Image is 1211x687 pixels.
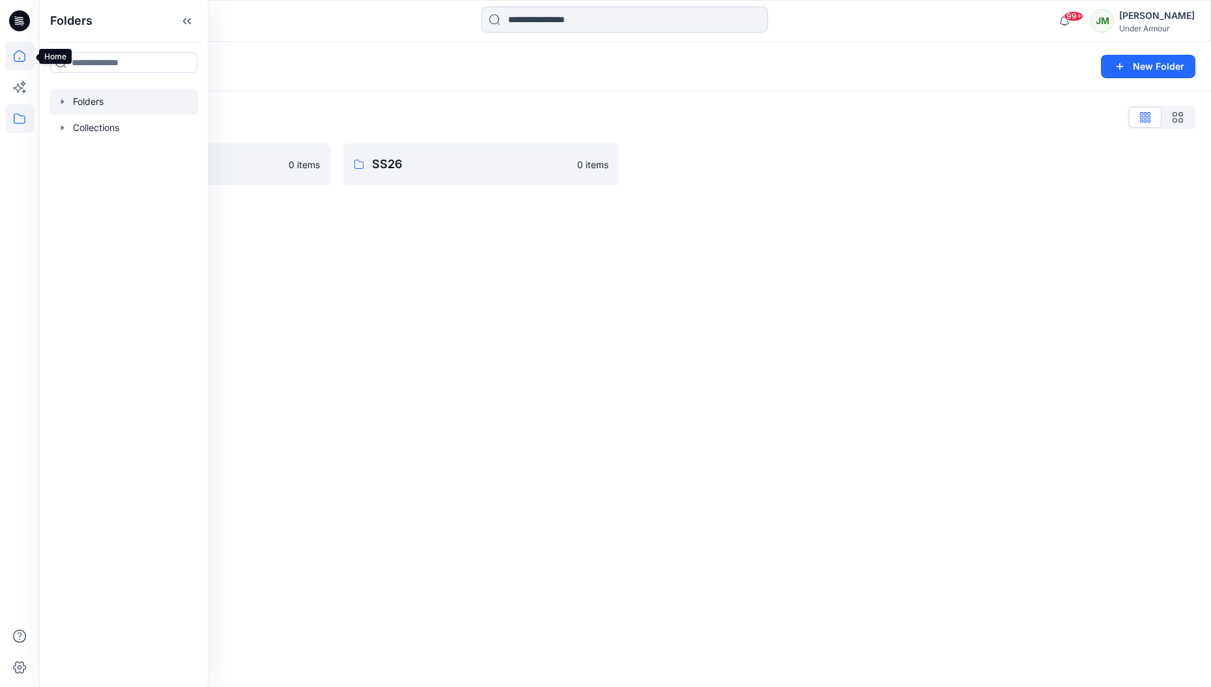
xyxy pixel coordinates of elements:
p: SS26 [372,155,569,173]
p: 0 items [289,158,320,171]
div: [PERSON_NAME] [1119,8,1195,23]
a: SS260 items [343,143,619,185]
span: 99+ [1064,11,1083,22]
button: New Folder [1101,55,1195,78]
p: 0 items [577,158,608,171]
div: Under Armour [1119,23,1195,33]
div: JM [1090,9,1114,33]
